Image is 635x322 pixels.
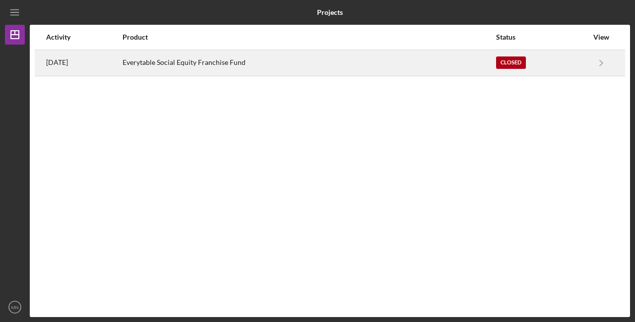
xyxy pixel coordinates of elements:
[123,51,495,75] div: Everytable Social Equity Franchise Fund
[46,58,68,66] time: 2025-03-11 21:28
[589,33,614,41] div: View
[11,305,19,310] text: MN
[496,33,588,41] div: Status
[496,56,526,69] div: Closed
[317,8,343,16] b: Projects
[46,33,122,41] div: Activity
[123,33,495,41] div: Product
[5,297,25,317] button: MN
